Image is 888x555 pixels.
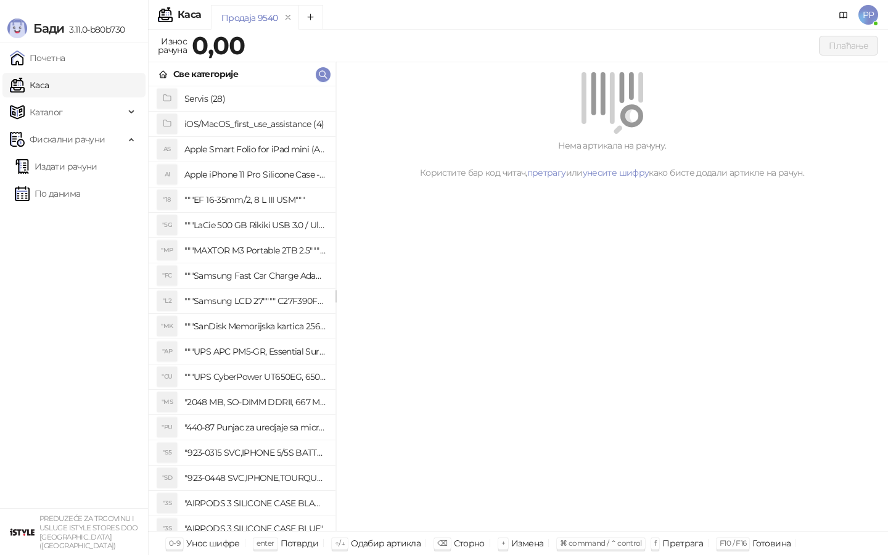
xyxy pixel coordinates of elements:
h4: """LaCie 500 GB Rikiki USB 3.0 / Ultra Compact & Resistant aluminum / USB 3.0 / 2.5""""""" [184,215,326,235]
div: Готовина [752,535,791,551]
h4: """MAXTOR M3 Portable 2TB 2.5"""" crni eksterni hard disk HX-M201TCB/GM""" [184,240,326,260]
h4: Apple Smart Folio for iPad mini (A17 Pro) - Sage [184,139,326,159]
div: "MP [157,240,177,260]
a: По данима [15,181,80,206]
div: Унос шифре [186,535,240,551]
div: Потврди [281,535,319,551]
h4: Servis (28) [184,89,326,109]
span: 3.11.0-b80b730 [64,24,125,35]
a: унесите шифру [583,167,649,178]
span: f [654,538,656,548]
div: "MK [157,316,177,336]
span: ⌫ [437,538,447,548]
div: Износ рачуна [155,33,189,58]
h4: Apple iPhone 11 Pro Silicone Case - Black [184,165,326,184]
span: 0-9 [169,538,180,548]
div: Претрага [662,535,703,551]
div: Каса [178,10,201,20]
div: Сторно [454,535,485,551]
div: "PU [157,417,177,437]
button: Плаћање [819,36,878,55]
h4: "2048 MB, SO-DIMM DDRII, 667 MHz, Napajanje 1,8 0,1 V, Latencija CL5" [184,392,326,412]
span: ⌘ command / ⌃ control [560,538,642,548]
span: + [501,538,505,548]
div: "SD [157,468,177,488]
h4: "AIRPODS 3 SILICONE CASE BLUE" [184,519,326,538]
h4: """SanDisk Memorijska kartica 256GB microSDXC sa SD adapterom SDSQXA1-256G-GN6MA - Extreme PLUS, ... [184,316,326,336]
span: F10 / F16 [720,538,746,548]
span: enter [257,538,274,548]
h4: """UPS CyberPower UT650EG, 650VA/360W , line-int., s_uko, desktop""" [184,367,326,387]
div: AS [157,139,177,159]
div: "18 [157,190,177,210]
a: претрагу [527,167,566,178]
div: "L2 [157,291,177,311]
img: 64x64-companyLogo-77b92cf4-9946-4f36-9751-bf7bb5fd2c7d.png [10,520,35,545]
div: "MS [157,392,177,412]
a: Почетна [10,46,65,70]
span: Каталог [30,100,63,125]
h4: """Samsung LCD 27"""" C27F390FHUXEN""" [184,291,326,311]
div: "3S [157,493,177,513]
h4: """Samsung Fast Car Charge Adapter, brzi auto punja_, boja crna""" [184,266,326,286]
div: Нема артикала на рачуну. Користите бар код читач, или како бисте додали артикле на рачун. [351,139,873,179]
a: Издати рачуни [15,154,97,179]
div: "3S [157,519,177,538]
a: Каса [10,73,49,97]
button: Add tab [298,5,323,30]
div: Измена [511,535,543,551]
div: "FC [157,266,177,286]
small: PREDUZEĆE ZA TRGOVINU I USLUGE ISTYLE STORES DOO [GEOGRAPHIC_DATA] ([GEOGRAPHIC_DATA]) [39,514,138,550]
div: "5G [157,215,177,235]
strong: 0,00 [192,30,245,60]
h4: """EF 16-35mm/2, 8 L III USM""" [184,190,326,210]
div: "AP [157,342,177,361]
div: Све категорије [173,67,238,81]
div: grid [149,86,335,531]
div: Продаја 9540 [221,11,277,25]
button: remove [280,12,296,23]
h4: "AIRPODS 3 SILICONE CASE BLACK" [184,493,326,513]
img: Logo [7,18,27,38]
h4: "440-87 Punjac za uredjaje sa micro USB portom 4/1, Stand." [184,417,326,437]
div: Одабир артикла [351,535,421,551]
h4: """UPS APC PM5-GR, Essential Surge Arrest,5 utic_nica""" [184,342,326,361]
span: ↑/↓ [335,538,345,548]
span: Бади [33,21,64,36]
a: Документација [834,5,853,25]
div: AI [157,165,177,184]
h4: "923-0315 SVC,IPHONE 5/5S BATTERY REMOVAL TRAY Držač za iPhone sa kojim se otvara display [184,443,326,462]
h4: iOS/MacOS_first_use_assistance (4) [184,114,326,134]
div: "S5 [157,443,177,462]
span: Фискални рачуни [30,127,105,152]
div: "CU [157,367,177,387]
span: PP [858,5,878,25]
h4: "923-0448 SVC,IPHONE,TOURQUE DRIVER KIT .65KGF- CM Šrafciger " [184,468,326,488]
